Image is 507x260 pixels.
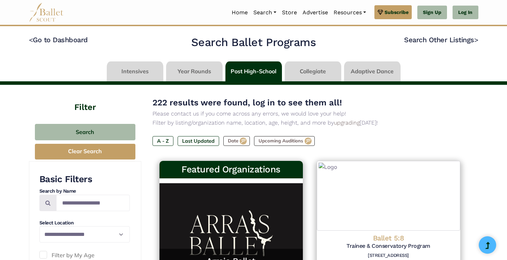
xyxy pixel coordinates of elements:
[229,5,251,20] a: Home
[343,61,402,81] li: Adaptive Dance
[39,173,130,185] h3: Basic Filters
[251,5,279,20] a: Search
[404,36,478,44] a: Search Other Listings>
[152,136,173,146] label: A - Z
[29,36,88,44] a: <Go to Dashboard
[39,188,130,195] h4: Search by Name
[322,243,455,250] h5: Trainee & Conservatory Program
[378,8,383,16] img: gem.svg
[29,85,141,113] h4: Filter
[334,119,360,126] a: upgrading
[56,195,130,211] input: Search by names...
[374,5,412,19] a: Subscribe
[453,6,478,20] a: Log In
[322,233,455,243] h4: Ballet 5:8
[35,124,135,140] button: Search
[279,5,300,20] a: Store
[317,161,460,231] img: Logo
[331,5,369,20] a: Resources
[152,98,342,107] span: 222 results were found, log in to see them all!
[35,144,135,159] button: Clear Search
[105,61,165,81] li: Intensives
[152,118,467,127] p: Filter by listing/organization name, location, age, height, and more by [DATE]!
[178,136,219,146] label: Last Updated
[300,5,331,20] a: Advertise
[322,253,455,259] h6: [STREET_ADDRESS]
[474,35,478,44] code: >
[254,136,315,146] label: Upcoming Auditions
[385,8,409,16] span: Subscribe
[283,61,343,81] li: Collegiate
[29,35,33,44] code: <
[39,220,130,226] h4: Select Location
[152,109,467,118] p: Please contact us if you come across any errors, we would love your help!
[191,35,316,50] h2: Search Ballet Programs
[417,6,447,20] a: Sign Up
[223,136,250,146] label: Date
[165,61,224,81] li: Year Rounds
[224,61,283,81] li: Post High-School
[165,164,297,176] h3: Featured Organizations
